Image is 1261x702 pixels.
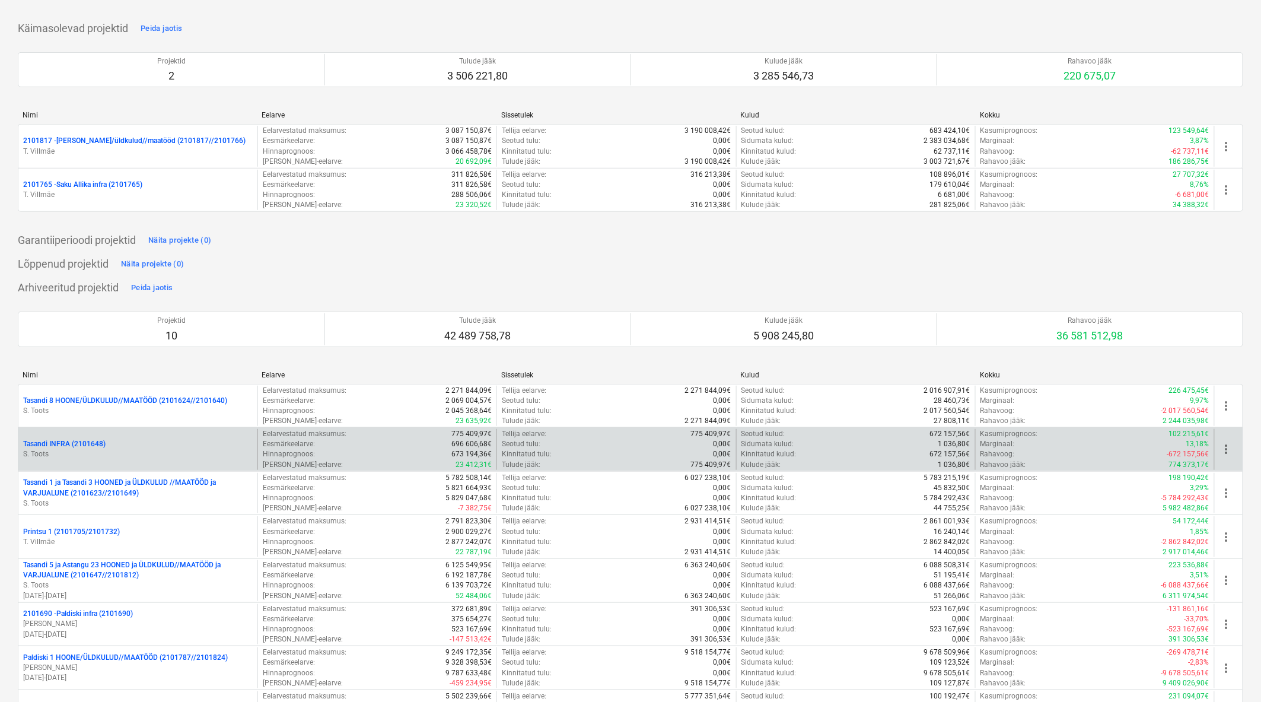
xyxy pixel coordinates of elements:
[691,170,731,180] p: 316 213,38€
[1171,147,1209,157] p: -62 737,11€
[263,473,346,483] p: Eelarvestatud maksumus :
[23,180,142,190] p: 2101765 - Saku Allika infra (2101765)
[754,329,814,343] p: 5 908 245,80
[980,516,1038,526] p: Kasumiprognoos :
[930,200,970,210] p: 281 825,06€
[1190,483,1209,493] p: 3,29%
[23,527,120,537] p: Printsu 1 (2101705/2101732)
[263,200,343,210] p: [PERSON_NAME]-eelarve :
[741,570,794,580] p: Sidumata kulud :
[685,503,731,513] p: 6 027 238,10€
[263,547,343,557] p: [PERSON_NAME]-eelarve :
[741,483,794,493] p: Sidumata kulud :
[980,429,1038,439] p: Kasumiprognoos :
[980,483,1015,493] p: Marginaal :
[1173,200,1209,210] p: 34 388,32€
[924,560,970,570] p: 6 088 508,31€
[980,449,1015,459] p: Rahavoog :
[263,560,346,570] p: Eelarvestatud maksumus :
[448,56,508,66] p: Tulude jääk
[934,503,970,513] p: 44 755,25€
[1176,190,1209,200] p: -6 681,00€
[445,329,511,343] p: 42 489 758,78
[23,136,253,156] div: 2101817 -[PERSON_NAME]/üldkulud//maatööd (2101817//2101766)T. Villmäe
[1161,580,1209,590] p: -6 088 437,66€
[451,190,492,200] p: 288 506,06€
[263,147,315,157] p: Hinnaprognoos :
[741,516,785,526] p: Seotud kulud :
[938,460,970,470] p: 1 036,80€
[501,371,731,379] div: Sissetulek
[980,371,1210,379] div: Kokku
[448,69,508,83] p: 3 506 221,80
[980,580,1015,590] p: Rahavoog :
[501,111,731,119] div: Sissetulek
[23,439,253,459] div: Tasandi INFRA (2101648)S. Toots
[23,527,253,547] div: Printsu 1 (2101705/2101732)T. Villmäe
[502,180,540,190] p: Seotud tulu :
[741,157,781,167] p: Kulude jääk :
[451,449,492,459] p: 673 194,36€
[980,170,1038,180] p: Kasumiprognoos :
[502,406,552,416] p: Kinnitatud tulu :
[1219,530,1234,544] span: more_vert
[445,406,492,416] p: 2 045 368,64€
[263,190,315,200] p: Hinnaprognoos :
[502,473,546,483] p: Tellija eelarve :
[18,257,109,271] p: Lõppenud projektid
[1169,157,1209,167] p: 186 286,75€
[502,416,540,426] p: Tulude jääk :
[451,429,492,439] p: 775 409,97€
[1219,661,1234,675] span: more_vert
[502,460,540,470] p: Tulude jääk :
[714,190,731,200] p: 0,00€
[502,570,540,580] p: Seotud tulu :
[157,56,186,66] p: Projektid
[1219,442,1234,456] span: more_vert
[502,439,540,449] p: Seotud tulu :
[924,473,970,483] p: 5 783 215,19€
[1057,316,1123,326] p: Rahavoo jääk
[1169,386,1209,396] p: 226 475,45€
[714,527,731,537] p: 0,00€
[714,180,731,190] p: 0,00€
[754,316,814,326] p: Kulude jääk
[980,200,1026,210] p: Rahavoo jääk :
[741,416,781,426] p: Kulude jääk :
[685,591,731,601] p: 6 363 240,60€
[1161,406,1209,416] p: -2 017 560,54€
[23,396,253,416] div: Tasandi 8 HOONE/ÜLDKULUD//MAATÖÖD (2101624//2101640)S. Toots
[685,157,731,167] p: 3 190 008,42€
[23,478,253,498] p: Tasandi 1 ja Tasandi 3 HOONED ja ÜLDKULUD //MAATÖÖD ja VARJUALUNE (2101623//2101649)
[128,278,176,297] button: Peida jaotis
[1169,460,1209,470] p: 774 373,17€
[685,473,731,483] p: 6 027 238,10€
[502,136,540,146] p: Seotud tulu :
[1163,547,1209,557] p: 2 917 014,46€
[980,493,1015,503] p: Rahavoog :
[714,570,731,580] p: 0,00€
[685,547,731,557] p: 2 931 414,51€
[1173,516,1209,526] p: 54 172,44€
[741,503,781,513] p: Kulude jääk :
[741,406,797,416] p: Kinnitatud kulud :
[1161,537,1209,547] p: -2 862 842,02€
[741,200,781,210] p: Kulude jääk :
[1173,170,1209,180] p: 27 707,32€
[263,170,346,180] p: Eelarvestatud maksumus :
[23,371,253,379] div: Nimi
[23,136,246,146] p: 2101817 - [PERSON_NAME]/üldkulud//maatööd (2101817//2101766)
[934,570,970,580] p: 51 195,41€
[741,591,781,601] p: Kulude jääk :
[691,429,731,439] p: 775 409,97€
[262,111,492,119] div: Eelarve
[263,527,315,537] p: Eesmärkeelarve :
[741,190,797,200] p: Kinnitatud kulud :
[502,449,552,459] p: Kinnitatud tulu :
[741,493,797,503] p: Kinnitatud kulud :
[263,136,315,146] p: Eesmärkeelarve :
[714,449,731,459] p: 0,00€
[1161,493,1209,503] p: -5 784 292,43€
[18,281,119,295] p: Arhiveeritud projektid
[1190,396,1209,406] p: 9,97%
